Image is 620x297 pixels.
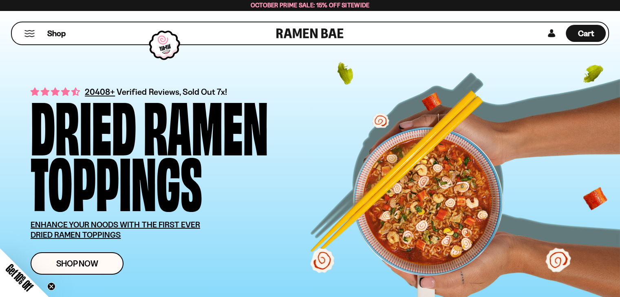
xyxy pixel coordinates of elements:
div: Toppings [31,152,202,207]
div: Ramen [143,96,268,152]
span: Shop [47,28,66,39]
span: Cart [578,28,594,38]
button: Close teaser [47,282,55,290]
a: Shop Now [31,252,124,275]
span: October Prime Sale: 15% off Sitewide [251,1,370,9]
span: Get 10% Off [4,262,35,293]
span: Shop Now [56,259,98,268]
a: Shop [47,25,66,42]
button: Mobile Menu Trigger [24,30,35,37]
u: ENHANCE YOUR NOODS WITH THE FIRST EVER DRIED RAMEN TOPPINGS [31,220,200,240]
div: Dried [31,96,136,152]
div: Cart [566,22,606,44]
